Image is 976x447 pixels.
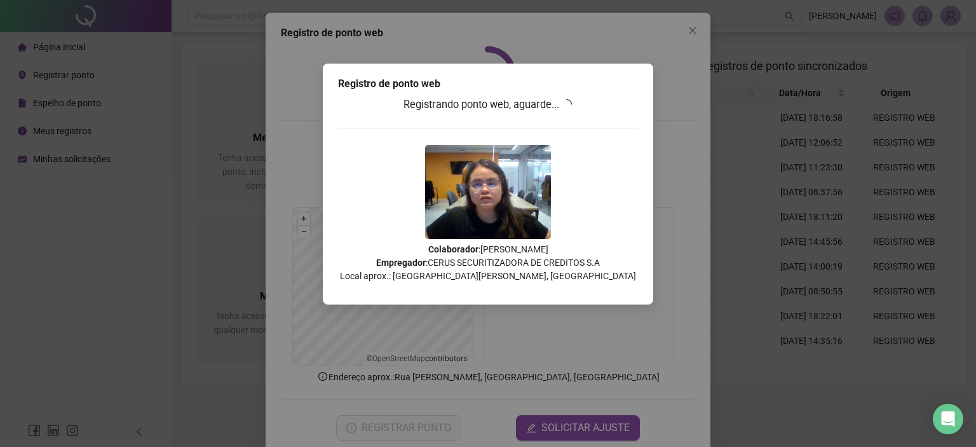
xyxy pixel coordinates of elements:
p: : [PERSON_NAME] : CERUS SECURITIZADORA DE CREDITOS S.A Local aprox.: [GEOGRAPHIC_DATA][PERSON_NAM... [338,243,638,283]
div: Open Intercom Messenger [933,404,963,434]
img: 2Q== [425,145,551,239]
h3: Registrando ponto web, aguarde... [338,97,638,113]
strong: Colaborador [428,244,478,254]
div: Registro de ponto web [338,76,638,92]
strong: Empregador [376,258,426,268]
span: loading [561,99,573,110]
